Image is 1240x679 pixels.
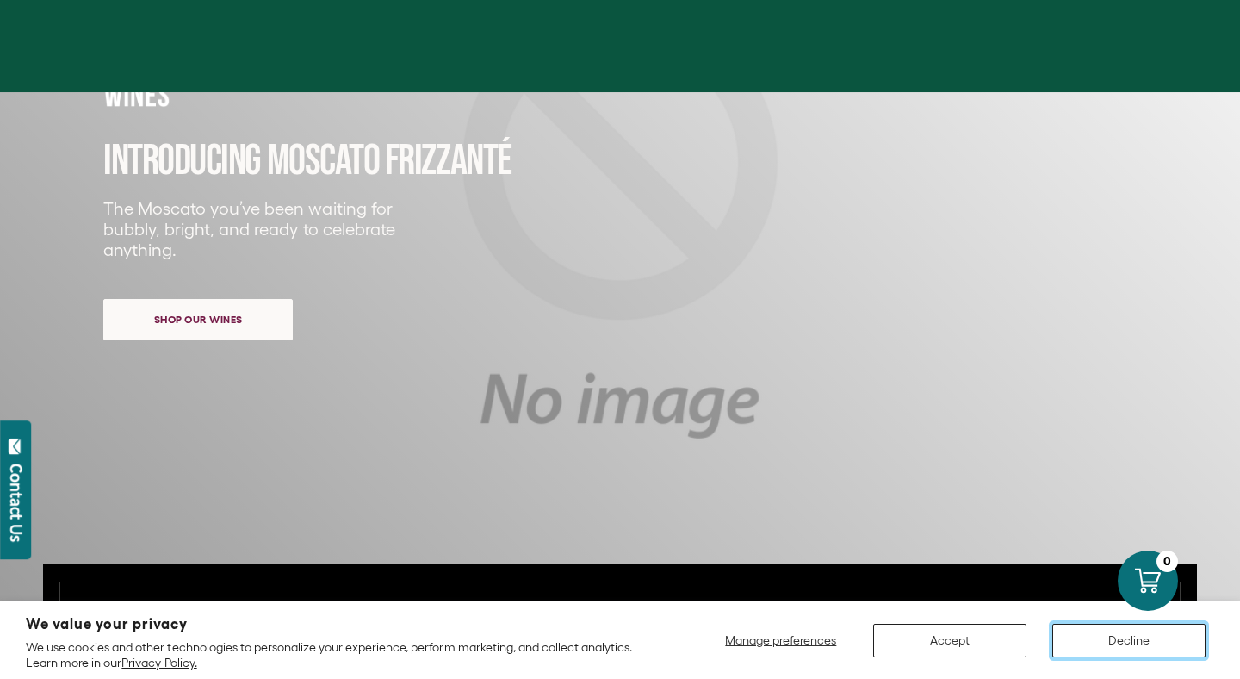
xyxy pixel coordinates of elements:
span: FRIZZANTé [385,135,512,187]
a: Privacy Policy. [121,656,196,670]
span: INTRODUCING [103,135,261,187]
button: Decline [1052,624,1206,657]
h2: We value your privacy [26,617,655,632]
button: Accept [873,624,1026,657]
p: We use cookies and other technologies to personalize your experience, perform marketing, and coll... [26,639,655,670]
span: Manage preferences [725,633,836,647]
span: Shop our wines [124,302,273,336]
span: MOSCATO [267,135,380,187]
p: The Moscato you’ve been waiting for bubbly, bright, and ready to celebrate anything. [103,198,406,260]
div: 0 [1156,551,1178,572]
button: Manage preferences [715,624,847,657]
a: Shop our wines [103,299,293,340]
div: Contact Us [8,464,25,542]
